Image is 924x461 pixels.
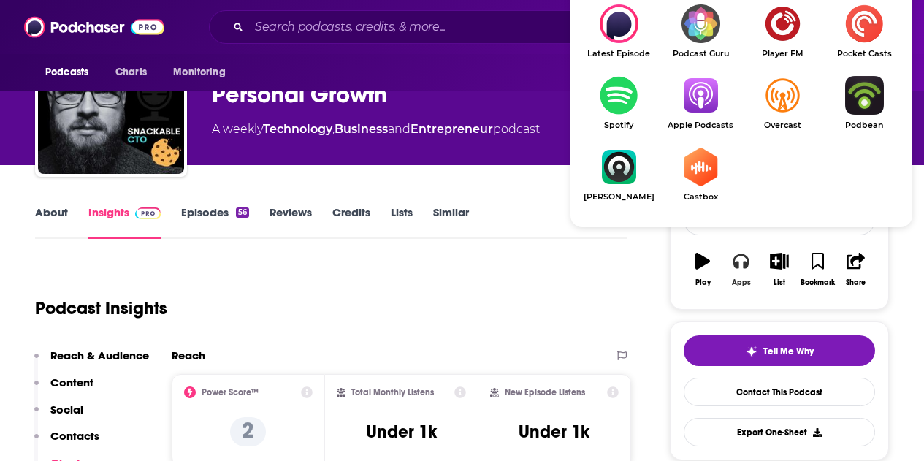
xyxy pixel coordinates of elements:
span: Apple Podcasts [660,121,741,130]
p: Social [50,403,83,416]
span: [PERSON_NAME] [578,192,660,202]
a: PodbeanPodbean [823,76,905,130]
button: Content [34,376,93,403]
a: Technology [263,122,332,136]
a: CastboxCastbox [660,148,741,202]
span: Spotify [578,121,660,130]
div: Apps [732,278,751,287]
span: Overcast [741,121,823,130]
button: Share [837,243,875,296]
img: snackable Leadership - Tech, Culture & Personal Growth [38,28,184,174]
a: Episodes56 [181,205,249,239]
h3: Under 1k [366,421,437,443]
div: Search podcasts, credits, & more... [209,10,758,44]
span: Pocket Casts [823,49,905,58]
a: Apple PodcastsApple Podcasts [660,76,741,130]
h3: Under 1k [519,421,589,443]
button: Reach & Audience [34,348,149,376]
span: , [332,122,335,136]
p: Contacts [50,429,99,443]
a: Player FMPlayer FM [741,4,823,58]
h2: New Episode Listens [505,387,585,397]
button: Contacts [34,429,99,456]
h2: Total Monthly Listens [351,387,434,397]
span: Podbean [823,121,905,130]
p: Reach & Audience [50,348,149,362]
span: Latest Episode [578,49,660,58]
a: Credits [332,205,370,239]
h2: Power Score™ [202,387,259,397]
h2: Reach [172,348,205,362]
div: List [774,278,785,287]
a: Lists [391,205,413,239]
a: Similar [433,205,469,239]
a: Reviews [270,205,312,239]
span: Podcast Guru [660,49,741,58]
button: Apps [722,243,760,296]
a: Entrepreneur [411,122,493,136]
a: Contact This Podcast [684,378,875,406]
span: Player FM [741,49,823,58]
a: Business [335,122,388,136]
button: Social [34,403,83,430]
p: 2 [230,417,266,446]
a: OvercastOvercast [741,76,823,130]
a: InsightsPodchaser Pro [88,205,161,239]
div: Bookmark [801,278,835,287]
img: Podchaser - Follow, Share and Rate Podcasts [24,13,164,41]
div: Share [846,278,866,287]
p: Content [50,376,93,389]
button: open menu [163,58,244,86]
a: Castro[PERSON_NAME] [578,148,660,202]
img: Podchaser Pro [135,207,161,219]
img: tell me why sparkle [746,346,757,357]
div: snackable Leadership - Tech, Culture & Personal Growth on Latest Episode [578,4,660,58]
div: 56 [236,207,249,218]
button: open menu [35,58,107,86]
input: Search podcasts, credits, & more... [249,15,626,39]
a: SpotifySpotify [578,76,660,130]
span: Tell Me Why [763,346,814,357]
button: tell me why sparkleTell Me Why [684,335,875,366]
a: Charts [106,58,156,86]
a: Podcast GuruPodcast Guru [660,4,741,58]
span: Charts [115,62,147,83]
a: Pocket CastsPocket Casts [823,4,905,58]
button: Bookmark [798,243,836,296]
span: Castbox [660,192,741,202]
button: Export One-Sheet [684,418,875,446]
span: Podcasts [45,62,88,83]
span: and [388,122,411,136]
span: Monitoring [173,62,225,83]
button: Play [684,243,722,296]
a: About [35,205,68,239]
div: A weekly podcast [212,121,540,138]
div: Play [695,278,711,287]
h1: Podcast Insights [35,297,167,319]
button: List [760,243,798,296]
